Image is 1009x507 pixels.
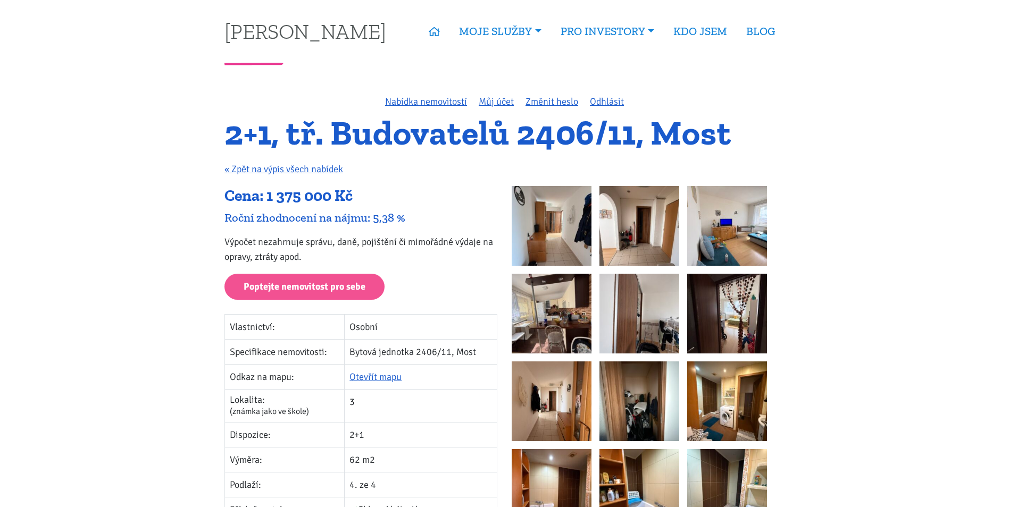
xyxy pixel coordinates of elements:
td: Odkaz na mapu: [225,364,345,389]
td: 2+1 [345,422,497,447]
a: Otevřít mapu [349,371,402,383]
a: Změnit heslo [526,96,578,107]
div: Cena: 1 375 000 Kč [224,186,497,206]
p: Výpočet nezahrnuje správu, daně, pojištění či mimořádné výdaje na opravy, ztráty apod. [224,234,497,264]
td: 3 [345,389,497,422]
td: 62 m2 [345,447,497,472]
td: 4. ze 4 [345,472,497,497]
a: [PERSON_NAME] [224,21,386,41]
a: Odhlásit [590,96,624,107]
td: Bytová jednotka 2406/11, Most [345,339,497,364]
a: PRO INVESTORY [551,19,664,44]
div: Roční zhodnocení na nájmu: 5,38 % [224,210,497,225]
h1: 2+1, tř. Budovatelů 2406/11, Most [224,119,785,148]
td: Dispozice: [225,422,345,447]
a: Nabídka nemovitostí [385,96,467,107]
a: BLOG [737,19,785,44]
td: Lokalita: [225,389,345,422]
td: Výměra: [225,447,345,472]
td: Vlastnictví: [225,314,345,339]
a: « Zpět na výpis všech nabídek [224,163,343,175]
a: Můj účet [479,96,514,107]
span: (známka jako ve škole) [230,406,309,417]
a: KDO JSEM [664,19,737,44]
td: Specifikace nemovitosti: [225,339,345,364]
a: Poptejte nemovitost pro sebe [224,274,385,300]
td: Osobní [345,314,497,339]
td: Podlaží: [225,472,345,497]
a: MOJE SLUŽBY [449,19,551,44]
